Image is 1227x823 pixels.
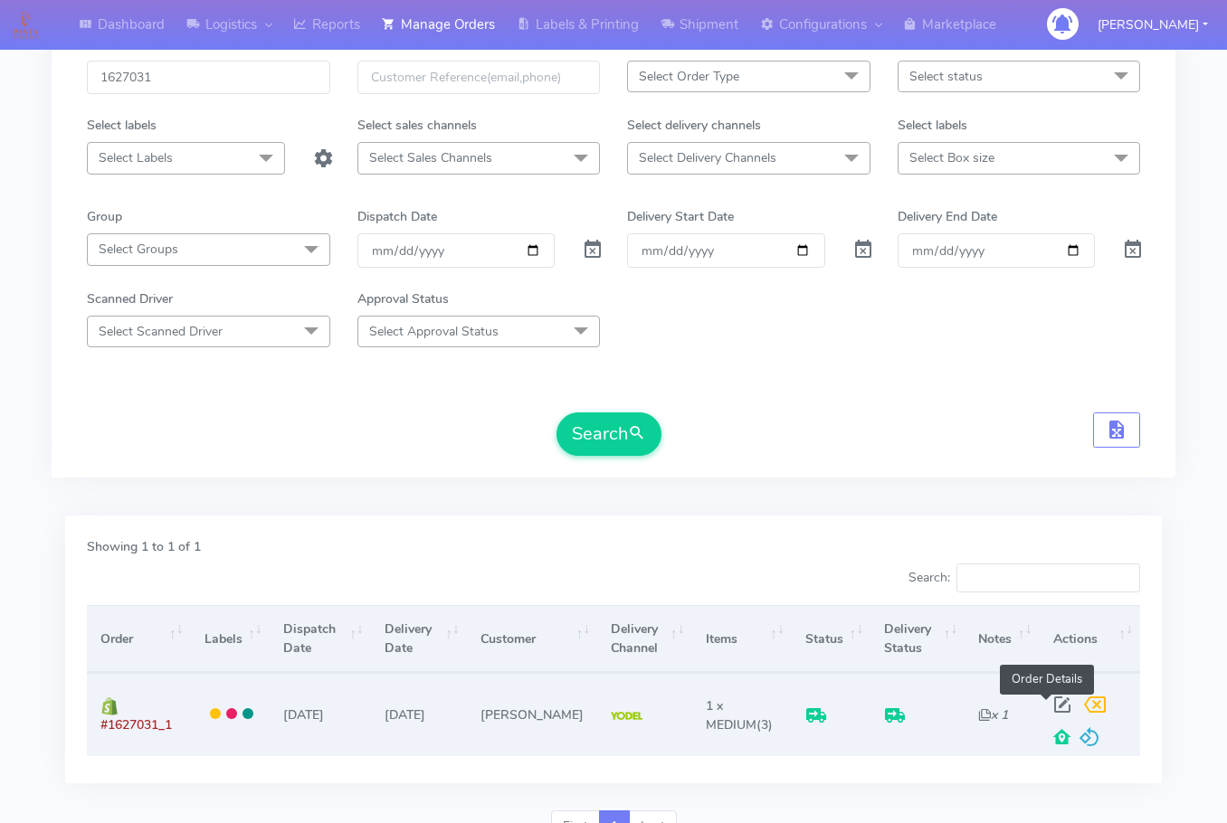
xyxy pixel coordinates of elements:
i: x 1 [978,706,1008,724]
input: Customer Reference(email,phone) [357,61,601,94]
span: Select Labels [99,149,173,166]
span: Select Sales Channels [369,149,492,166]
label: Search: [908,563,1140,592]
label: Select labels [87,116,157,135]
span: Select Scanned Driver [99,323,223,340]
button: [PERSON_NAME] [1084,6,1222,43]
span: #1627031_1 [100,716,172,733]
th: Dispatch Date: activate to sort column ascending [270,605,371,673]
td: [DATE] [270,673,371,755]
label: Delivery End Date [898,207,997,226]
span: Select Approval Status [369,323,499,340]
span: (3) [706,697,773,733]
th: Actions: activate to sort column ascending [1039,605,1140,673]
label: Select labels [898,116,967,135]
span: 1 x MEDIUM [706,697,756,733]
img: Yodel [611,712,642,721]
th: Delivery Date: activate to sort column ascending [371,605,467,673]
label: Showing 1 to 1 of 1 [87,537,201,556]
input: Order Id [87,61,330,94]
th: Order: activate to sort column ascending [87,605,190,673]
label: Delivery Start Date [627,207,734,226]
th: Notes: activate to sort column ascending [965,605,1039,673]
label: Group [87,207,122,226]
span: Select Order Type [639,68,739,85]
span: Select Groups [99,241,178,258]
button: Search [556,412,661,456]
span: Select Delivery Channels [639,149,776,166]
label: Select delivery channels [627,116,761,135]
label: Scanned Driver [87,289,173,308]
th: Delivery Status: activate to sort column ascending [870,605,965,673]
span: Select status [909,68,983,85]
label: Dispatch Date [357,207,437,226]
th: Customer: activate to sort column ascending [467,605,597,673]
span: Select Box size [909,149,994,166]
th: Items: activate to sort column ascending [692,605,792,673]
th: Labels: activate to sort column ascending [190,605,269,673]
td: [PERSON_NAME] [467,673,597,755]
td: [DATE] [371,673,467,755]
input: Search: [956,563,1140,592]
th: Status: activate to sort column ascending [792,605,870,673]
img: shopify.png [100,697,119,715]
label: Approval Status [357,289,449,308]
th: Delivery Channel: activate to sort column ascending [597,605,691,673]
label: Select sales channels [357,116,477,135]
